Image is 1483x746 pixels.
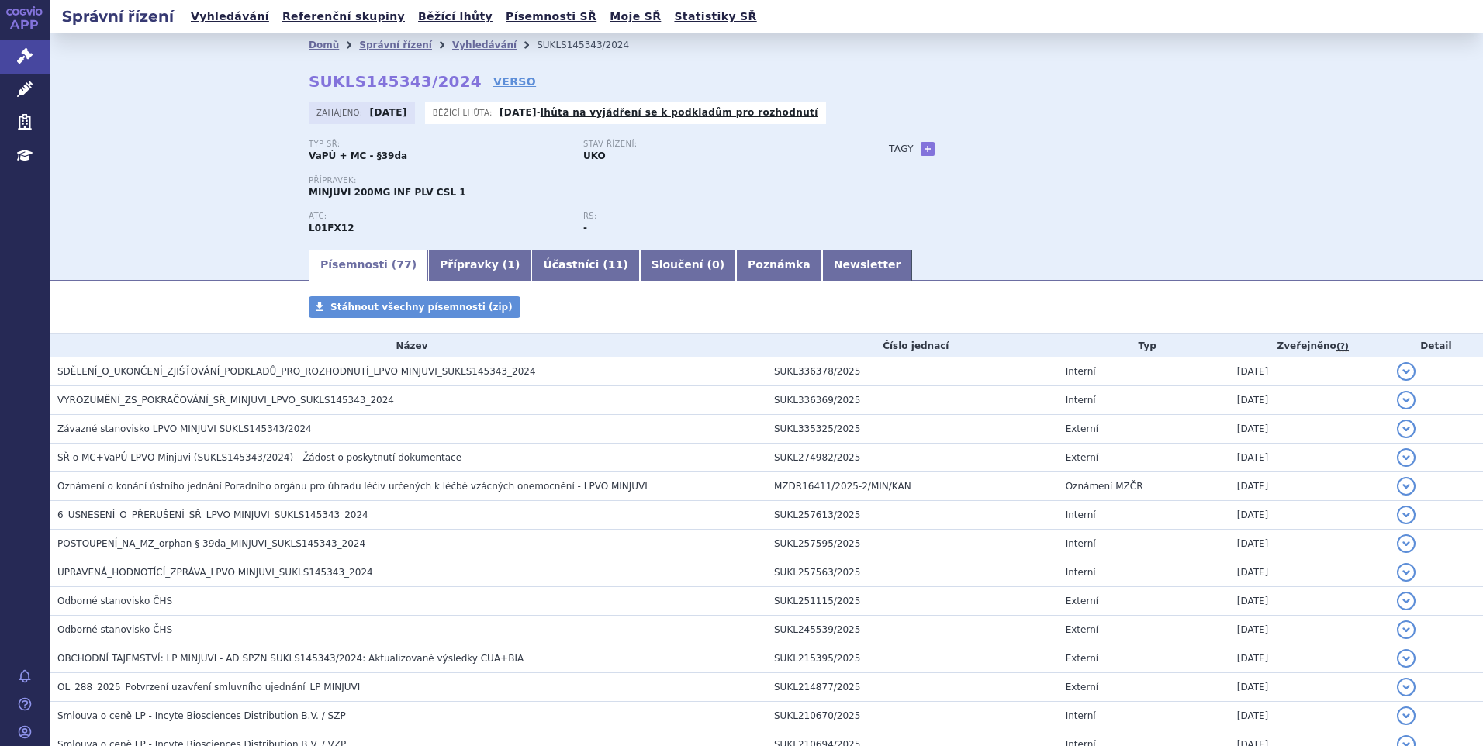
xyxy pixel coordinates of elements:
[766,616,1058,644] td: SUKL245539/2025
[1229,415,1389,444] td: [DATE]
[1229,530,1389,558] td: [DATE]
[1066,567,1096,578] span: Interní
[500,106,818,119] p: -
[396,258,411,271] span: 77
[1397,649,1416,668] button: detail
[57,395,394,406] span: VYROZUMĚNÍ_ZS_POKRAČOVÁNÍ_SŘ_MINJUVI_LPVO_SUKLS145343_2024
[766,386,1058,415] td: SUKL336369/2025
[50,5,186,27] h2: Správní řízení
[1397,592,1416,610] button: detail
[1229,616,1389,644] td: [DATE]
[583,140,842,149] p: Stav řízení:
[309,40,339,50] a: Domů
[57,452,461,463] span: SŘ o MC+VaPÚ LPVO Minjuvi (SUKLS145343/2024) - Žádost o poskytnutí dokumentace
[1058,334,1229,357] th: Typ
[1229,334,1389,357] th: Zveřejněno
[309,250,428,281] a: Písemnosti (77)
[1229,673,1389,702] td: [DATE]
[1397,362,1416,381] button: detail
[1397,678,1416,696] button: detail
[57,653,524,664] span: OBCHODNÍ TAJEMSTVÍ: LP MINJUVI - AD SPZN SUKLS145343/2024: Aktualizované výsledky CUA+BIA
[309,296,520,318] a: Stáhnout všechny písemnosti (zip)
[531,250,639,281] a: Účastníci (11)
[1066,509,1096,520] span: Interní
[541,107,818,118] a: lhůta na vyjádření se k podkladům pro rozhodnutí
[640,250,736,281] a: Sloučení (0)
[57,682,360,692] span: OL_288_2025_Potvrzení uzavření smluvního ujednání_LP MINJUVI
[766,357,1058,386] td: SUKL336378/2025
[766,472,1058,501] td: MZDR16411/2025-2/MIN/KAN
[1066,423,1098,434] span: Externí
[493,74,536,89] a: VERSO
[766,444,1058,472] td: SUKL274982/2025
[766,558,1058,587] td: SUKL257563/2025
[1066,538,1096,549] span: Interní
[500,107,537,118] strong: [DATE]
[537,33,649,57] li: SUKLS145343/2024
[1336,341,1349,352] abbr: (?)
[359,40,432,50] a: Správní řízení
[309,212,568,221] p: ATC:
[316,106,365,119] span: Zahájeno:
[57,624,172,635] span: Odborné stanovisko ČHS
[309,72,482,91] strong: SUKLS145343/2024
[278,6,410,27] a: Referenční skupiny
[766,530,1058,558] td: SUKL257595/2025
[1066,596,1098,606] span: Externí
[921,142,935,156] a: +
[507,258,515,271] span: 1
[309,223,354,233] strong: TAFASITAMAB
[1066,653,1098,664] span: Externí
[330,302,513,313] span: Stáhnout všechny písemnosti (zip)
[1229,558,1389,587] td: [DATE]
[766,501,1058,530] td: SUKL257613/2025
[309,176,858,185] p: Přípravek:
[1066,624,1098,635] span: Externí
[605,6,665,27] a: Moje SŘ
[1066,366,1096,377] span: Interní
[57,481,648,492] span: Oznámení o konání ústního jednání Poradního orgánu pro úhradu léčiv určených k léčbě vzácných one...
[1229,587,1389,616] td: [DATE]
[501,6,601,27] a: Písemnosti SŘ
[1397,448,1416,467] button: detail
[57,538,365,549] span: POSTOUPENÍ_NA_MZ_orphan § 39da_MINJUVI_SUKLS145343_2024
[50,334,766,357] th: Název
[1066,481,1143,492] span: Oznámení MZČR
[1066,395,1096,406] span: Interní
[736,250,822,281] a: Poznámka
[1397,391,1416,409] button: detail
[1066,452,1098,463] span: Externí
[669,6,761,27] a: Statistiky SŘ
[413,6,497,27] a: Běžící lhůty
[1229,501,1389,530] td: [DATE]
[608,258,623,271] span: 11
[766,587,1058,616] td: SUKL251115/2025
[433,106,496,119] span: Běžící lhůta:
[57,423,312,434] span: Závazné stanovisko LPVO MINJUVI SUKLS145343/2024
[1229,702,1389,730] td: [DATE]
[370,107,407,118] strong: [DATE]
[1229,644,1389,673] td: [DATE]
[712,258,720,271] span: 0
[57,710,346,721] span: Smlouva o ceně LP - Incyte Biosciences Distribution B.V. / SZP
[309,150,407,161] strong: VaPÚ + MC - §39da
[1229,444,1389,472] td: [DATE]
[1066,682,1098,692] span: Externí
[1397,620,1416,639] button: detail
[57,567,373,578] span: UPRAVENÁ_HODNOTÍCÍ_ZPRÁVA_LPVO MINJUVI_SUKLS145343_2024
[1397,563,1416,582] button: detail
[186,6,274,27] a: Vyhledávání
[1397,420,1416,438] button: detail
[766,644,1058,673] td: SUKL215395/2025
[1229,357,1389,386] td: [DATE]
[309,187,466,198] span: MINJUVI 200MG INF PLV CSL 1
[452,40,517,50] a: Vyhledávání
[1229,472,1389,501] td: [DATE]
[57,509,368,520] span: 6_USNESENÍ_O_PŘERUŠENÍ_SŘ_LPVO MINJUVI_SUKLS145343_2024
[1229,386,1389,415] td: [DATE]
[766,415,1058,444] td: SUKL335325/2025
[583,223,587,233] strong: -
[583,212,842,221] p: RS:
[1066,710,1096,721] span: Interní
[57,366,536,377] span: SDĚLENÍ_O_UKONČENÍ_ZJIŠŤOVÁNÍ_PODKLADŮ_PRO_ROZHODNUTÍ_LPVO MINJUVI_SUKLS145343_2024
